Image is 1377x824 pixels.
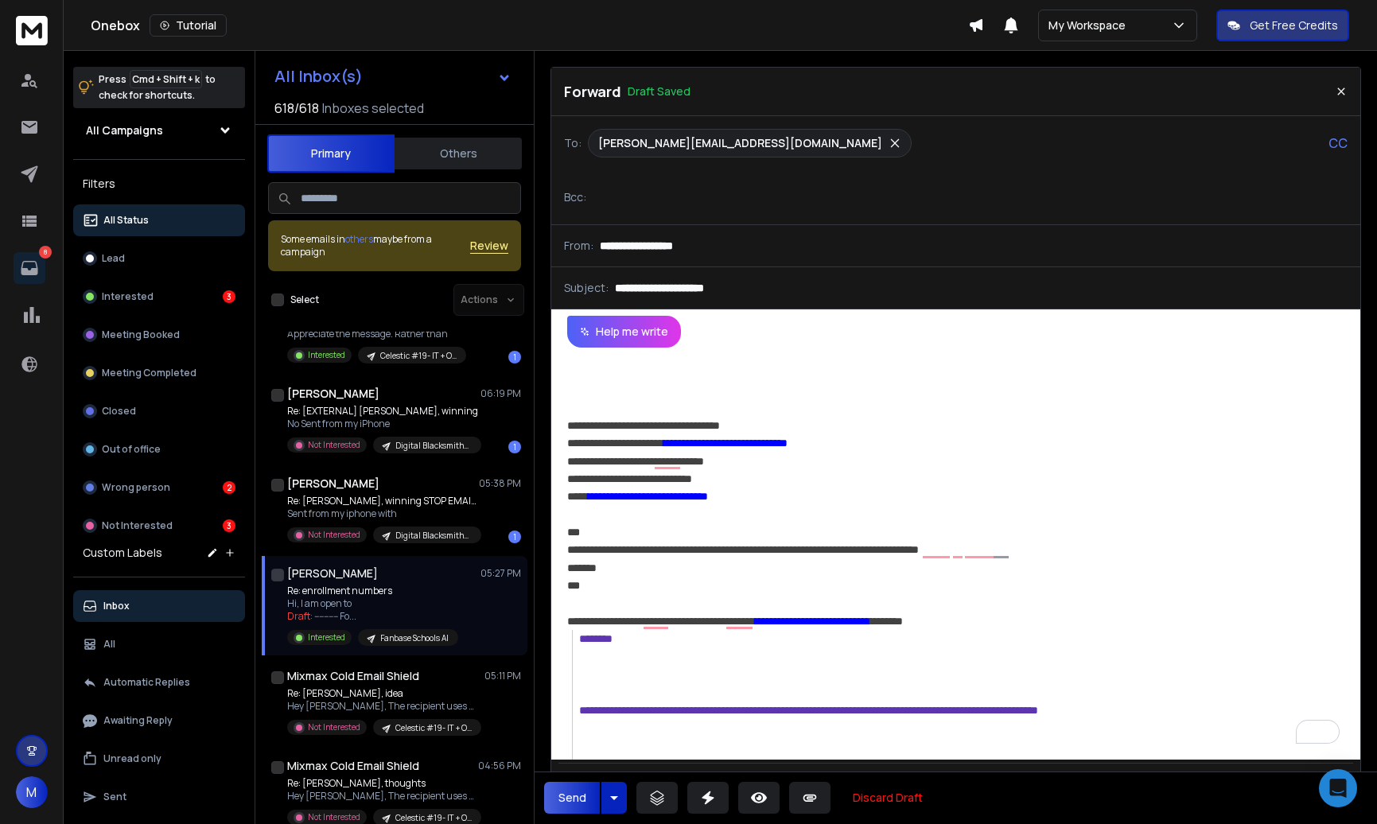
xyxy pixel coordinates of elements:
[103,791,126,803] p: Sent
[380,632,449,644] p: Fanbase Schools AI
[564,238,593,254] p: From:
[1250,17,1338,33] p: Get Free Credits
[1319,769,1357,807] div: Open Intercom Messenger
[73,319,245,351] button: Meeting Booked
[508,351,521,363] div: 1
[102,405,136,418] p: Closed
[480,387,521,400] p: 06:19 PM
[223,290,235,303] div: 3
[16,776,48,808] button: M
[281,233,470,258] div: Some emails in maybe from a campaign
[544,782,600,814] button: Send
[73,173,245,195] h3: Filters
[564,80,621,103] p: Forward
[274,68,363,84] h1: All Inbox(s)
[598,135,882,151] p: [PERSON_NAME][EMAIL_ADDRESS][DOMAIN_NAME]
[287,585,458,597] p: Re: enrollment numbers
[345,232,373,246] span: others
[674,767,704,799] button: Bold (⌘B)
[947,767,978,799] button: Code View
[73,395,245,427] button: Closed
[73,743,245,775] button: Unread only
[844,767,874,799] button: Insert Image (⌘P)
[103,714,173,727] p: Awaiting Reply
[73,243,245,274] button: Lead
[73,705,245,737] button: Awaiting Reply
[287,495,478,507] p: Re: [PERSON_NAME], winning STOP EMAILING
[287,687,478,700] p: Re: [PERSON_NAME], idea
[262,60,524,92] button: All Inbox(s)
[395,440,472,452] p: Digital Blacksmiths Law Firms #1
[308,349,345,361] p: Interested
[470,238,508,254] button: Review
[102,290,154,303] p: Interested
[223,481,235,494] div: 2
[290,293,319,306] label: Select
[564,135,582,151] p: To:
[308,529,360,541] p: Not Interested
[479,477,521,490] p: 05:38 PM
[14,252,45,284] a: 8
[287,700,478,713] p: Hey [PERSON_NAME], The recipient uses Mixmax
[103,752,161,765] p: Unread only
[102,252,125,265] p: Lead
[102,519,173,532] p: Not Interested
[1048,17,1132,33] p: My Workspace
[508,441,521,453] div: 1
[287,777,478,790] p: Re: [PERSON_NAME], thoughts
[287,758,419,774] h1: Mixmax Cold Email Shield
[73,357,245,389] button: Meeting Completed
[911,767,941,799] button: Signature
[322,99,424,118] h3: Inboxes selected
[287,476,379,492] h1: [PERSON_NAME]
[811,767,841,799] button: Insert Link (⌘K)
[102,481,170,494] p: Wrong person
[91,14,968,37] div: Onebox
[840,782,936,814] button: Discard Draft
[73,510,245,542] button: Not Interested3
[287,418,478,430] p: No Sent from my iPhone
[73,667,245,698] button: Automatic Replies
[314,609,356,623] span: ---------- Fo ...
[551,348,1356,760] div: To enrich screen reader interactions, please activate Accessibility in Grammarly extension settings
[287,668,419,684] h1: Mixmax Cold Email Shield
[103,676,190,689] p: Automatic Replies
[73,281,245,313] button: Interested3
[287,597,458,610] p: Hi, I am open to
[395,530,472,542] p: Digital Blacksmiths Law Firms #1
[287,609,313,623] span: Draft:
[73,204,245,236] button: All Status
[103,600,130,612] p: Inbox
[1328,134,1348,153] p: CC
[73,472,245,503] button: Wrong person2
[287,790,478,803] p: Hey [PERSON_NAME], The recipient uses Mixmax
[478,760,521,772] p: 04:56 PM
[508,531,521,543] div: 1
[707,767,737,799] button: Italic (⌘I)
[150,14,227,37] button: Tutorial
[287,405,478,418] p: Re: [EXTERNAL] [PERSON_NAME], winning
[73,628,245,660] button: All
[73,590,245,622] button: Inbox
[308,632,345,643] p: Interested
[287,328,466,340] p: Appreciate the message. Rather than
[130,70,202,88] span: Cmd + Shift + k
[267,134,395,173] button: Primary
[395,812,472,824] p: Celestic #19- IT + Old School | [GEOGRAPHIC_DATA] | PERFORMANCE | AI CAMPAIGN
[287,507,478,520] p: Sent from my iphone with
[102,443,161,456] p: Out of office
[380,350,457,362] p: Celestic #19- IT + Old School | [GEOGRAPHIC_DATA] | PERFORMANCE | AI CAMPAIGN
[395,722,472,734] p: Celestic #19- IT + Old School | [GEOGRAPHIC_DATA] | PERFORMANCE | AI CAMPAIGN
[395,136,522,171] button: Others
[103,638,115,651] p: All
[73,433,245,465] button: Out of office
[83,545,162,561] h3: Custom Labels
[103,214,149,227] p: All Status
[102,328,180,341] p: Meeting Booked
[877,767,908,799] button: Emoticons
[564,189,586,205] p: Bcc:
[1216,10,1349,41] button: Get Free Credits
